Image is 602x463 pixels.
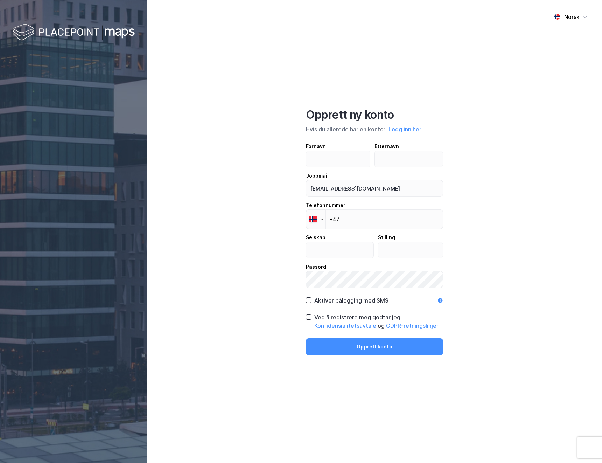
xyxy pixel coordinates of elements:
[314,313,443,330] div: Ved å registrere meg godtar jeg og
[386,125,423,134] button: Logg inn her
[306,142,370,151] div: Fornavn
[306,125,443,134] div: Hvis du allerede har en konto:
[306,338,443,355] button: Opprett konto
[564,13,580,21] div: Norsk
[567,429,602,463] div: Kontrollprogram for chat
[306,108,443,122] div: Opprett ny konto
[306,210,325,229] div: Norway: + 47
[306,172,443,180] div: Jobbmail
[306,233,374,242] div: Selskap
[378,233,443,242] div: Stilling
[306,263,443,271] div: Passord
[306,209,443,229] input: Telefonnummer
[12,22,135,43] img: logo-white.f07954bde2210d2a523dddb988cd2aa7.svg
[374,142,443,151] div: Etternavn
[306,201,443,209] div: Telefonnummer
[314,296,388,305] div: Aktiver pålogging med SMS
[567,429,602,463] iframe: Chat Widget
